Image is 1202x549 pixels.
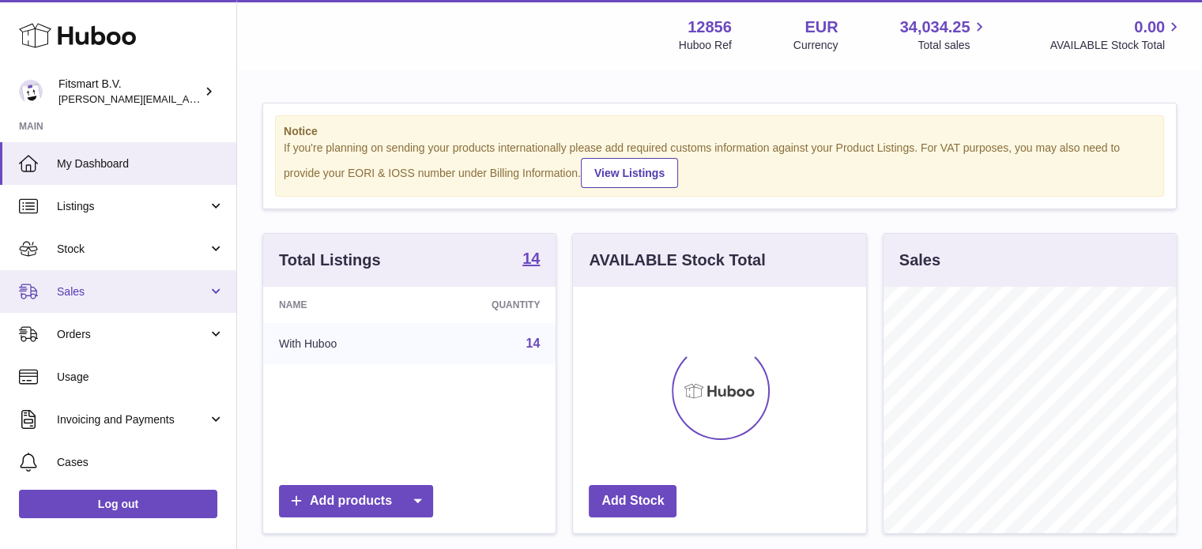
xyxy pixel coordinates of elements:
h3: Total Listings [279,250,381,271]
span: Invoicing and Payments [57,412,208,427]
span: Cases [57,455,224,470]
div: Huboo Ref [679,38,732,53]
a: Add Stock [589,485,676,517]
a: 14 [522,250,540,269]
span: 34,034.25 [899,17,970,38]
span: Sales [57,284,208,299]
td: With Huboo [263,323,417,364]
div: If you're planning on sending your products internationally please add required customs informati... [284,141,1155,188]
span: AVAILABLE Stock Total [1049,38,1183,53]
strong: Notice [284,124,1155,139]
th: Name [263,287,417,323]
h3: AVAILABLE Stock Total [589,250,765,271]
strong: EUR [804,17,838,38]
span: Usage [57,370,224,385]
a: View Listings [581,158,678,188]
th: Quantity [417,287,556,323]
span: Stock [57,242,208,257]
span: 0.00 [1134,17,1165,38]
span: My Dashboard [57,156,224,171]
div: Currency [793,38,838,53]
strong: 14 [522,250,540,266]
span: [PERSON_NAME][EMAIL_ADDRESS][DOMAIN_NAME] [58,92,317,105]
a: 14 [526,337,541,350]
span: Listings [57,199,208,214]
strong: 12856 [688,17,732,38]
h3: Sales [899,250,940,271]
a: Log out [19,490,217,518]
a: Add products [279,485,433,517]
span: Total sales [918,38,988,53]
a: 34,034.25 Total sales [899,17,988,53]
a: 0.00 AVAILABLE Stock Total [1049,17,1183,53]
img: jonathan@leaderoo.com [19,80,43,103]
div: Fitsmart B.V. [58,77,201,107]
span: Orders [57,327,208,342]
